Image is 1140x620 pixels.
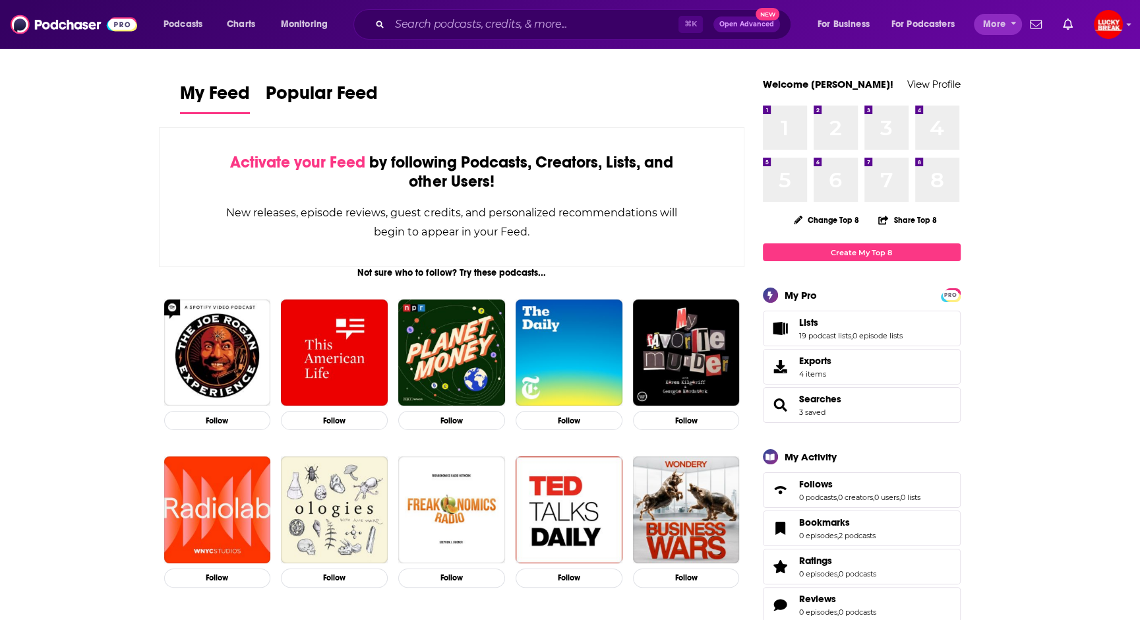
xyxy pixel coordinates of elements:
span: , [837,607,839,617]
a: 2 podcasts [839,531,876,540]
a: 0 episodes [799,531,837,540]
img: The Daily [516,299,622,406]
button: Follow [633,411,740,430]
img: Podchaser - Follow, Share and Rate Podcasts [11,12,137,37]
span: For Business [818,15,870,34]
span: 4 items [799,369,831,379]
img: Planet Money [398,299,505,406]
span: Bookmarks [799,516,850,528]
span: Popular Feed [266,82,378,112]
a: Reviews [767,596,794,614]
a: Ratings [767,557,794,576]
a: 0 podcasts [799,493,837,502]
a: TED Talks Daily [516,456,622,563]
button: Change Top 8 [786,212,868,228]
span: , [837,531,839,540]
div: New releases, episode reviews, guest credits, and personalized recommendations will begin to appe... [225,203,678,241]
img: Ologies with Alie Ward [281,456,388,563]
a: My Favorite Murder with Karen Kilgariff and Georgia Hardstark [633,299,740,406]
img: This American Life [281,299,388,406]
a: PRO [943,290,959,299]
button: open menu [154,14,220,35]
div: My Pro [785,289,817,301]
button: Follow [516,411,622,430]
a: Show notifications dropdown [1058,13,1078,36]
button: open menu [883,14,974,35]
span: , [899,493,901,502]
span: New [756,8,779,20]
a: Searches [767,396,794,414]
span: PRO [943,290,959,300]
button: open menu [272,14,345,35]
a: 0 episodes [799,569,837,578]
span: ⌘ K [678,16,703,33]
a: 3 saved [799,408,825,417]
img: The Joe Rogan Experience [164,299,271,406]
a: 0 podcasts [839,607,876,617]
span: Searches [763,387,961,423]
button: Show profile menu [1094,10,1123,39]
a: Reviews [799,593,876,605]
button: Follow [164,569,271,588]
a: Show notifications dropdown [1025,13,1047,36]
span: Exports [799,355,831,367]
a: 19 podcast lists [799,331,851,340]
a: Searches [799,393,841,405]
button: Open AdvancedNew [713,16,780,32]
span: Monitoring [281,15,328,34]
a: My Feed [180,82,250,114]
span: , [837,493,838,502]
a: 0 creators [838,493,873,502]
button: Follow [164,411,271,430]
span: Activate your Feed [230,152,365,172]
a: Popular Feed [266,82,378,114]
span: Open Advanced [719,21,774,28]
span: My Feed [180,82,250,112]
span: Reviews [799,593,836,605]
div: by following Podcasts, Creators, Lists, and other Users! [225,153,678,191]
span: Podcasts [164,15,202,34]
span: , [837,569,839,578]
a: Ratings [799,555,876,567]
span: Logged in as annagregory [1094,10,1123,39]
span: Follows [763,472,961,508]
button: Share Top 8 [878,207,937,233]
img: Freakonomics Radio [398,456,505,563]
span: Ratings [763,549,961,584]
a: Follows [767,481,794,499]
img: Radiolab [164,456,271,563]
button: Follow [633,569,740,588]
span: Charts [227,15,255,34]
span: Exports [767,357,794,376]
a: Charts [218,14,263,35]
a: 0 users [874,493,899,502]
span: Lists [799,317,818,328]
button: Follow [281,569,388,588]
span: , [873,493,874,502]
span: For Podcasters [891,15,955,34]
a: 0 podcasts [839,569,876,578]
span: More [983,15,1005,34]
span: Follows [799,478,833,490]
button: Follow [398,411,505,430]
button: open menu [974,14,1022,35]
a: Welcome [PERSON_NAME]! [763,78,893,90]
a: Lists [799,317,903,328]
input: Search podcasts, credits, & more... [390,14,678,35]
a: Bookmarks [767,519,794,538]
a: View Profile [907,78,961,90]
div: Not sure who to follow? Try these podcasts... [159,267,745,278]
button: open menu [808,14,886,35]
button: Follow [516,569,622,588]
button: Follow [281,411,388,430]
button: Follow [398,569,505,588]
